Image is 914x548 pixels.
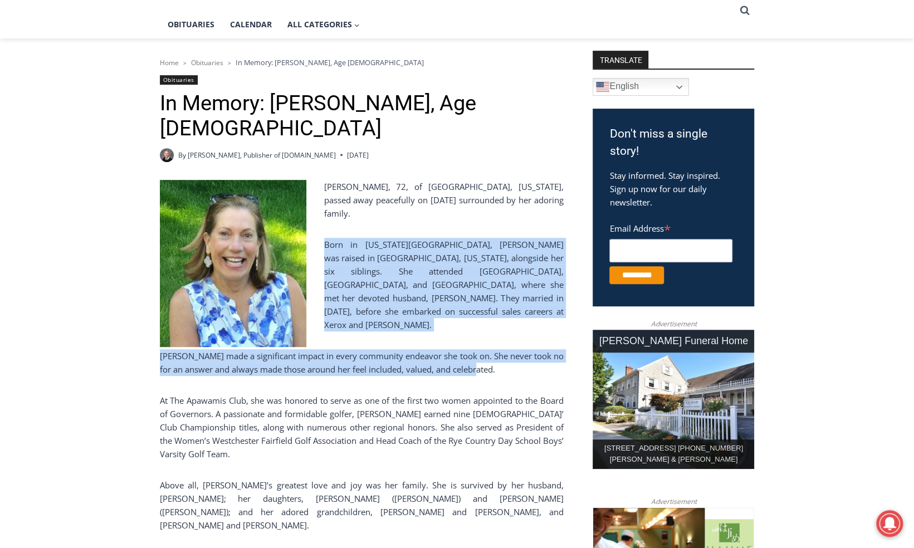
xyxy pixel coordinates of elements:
[639,496,707,507] span: Advertisement
[160,11,222,38] a: Obituaries
[160,238,564,331] p: Born in [US_STATE][GEOGRAPHIC_DATA], [PERSON_NAME] was raised in [GEOGRAPHIC_DATA], [US_STATE], a...
[222,11,280,38] a: Calendar
[160,58,179,67] a: Home
[593,51,648,68] strong: TRANSLATE
[228,59,231,67] span: >
[116,94,121,105] div: 2
[1,111,161,139] a: [PERSON_NAME] Read Sanctuary Fall Fest: [DATE]
[160,91,564,141] h1: In Memory: [PERSON_NAME], Age [DEMOGRAPHIC_DATA]
[280,11,368,38] button: Child menu of All Categories
[639,319,707,329] span: Advertisement
[735,1,755,21] button: View Search Form
[130,94,135,105] div: 6
[191,58,223,67] a: Obituaries
[281,1,526,108] div: "At the 10am stand-up meeting, each intern gets a chance to take [PERSON_NAME] and the other inte...
[268,108,540,139] a: Intern @ [DOMAIN_NAME]
[609,169,737,209] p: Stay informed. Stay inspired. Sign up now for our daily newsletter.
[593,439,754,469] div: [STREET_ADDRESS] [PHONE_NUMBER] [PERSON_NAME] & [PERSON_NAME]
[114,70,158,133] div: "...watching a master [PERSON_NAME] chef prepare an omakase meal is fascinating dinner theater an...
[160,478,564,532] p: Above all, [PERSON_NAME]’s greatest love and joy was her family. She is survived by her husband, ...
[596,80,609,94] img: en
[347,150,369,160] time: [DATE]
[160,394,564,461] p: At The Apawamis Club, she was honored to serve as one of the first two women appointed to the Boa...
[3,115,109,157] span: Open Tues. - Sun. [PHONE_NUMBER]
[160,349,564,376] p: [PERSON_NAME] made a significant impact in every community endeavor she took on. She never took n...
[609,217,732,237] label: Email Address
[9,112,143,138] h4: [PERSON_NAME] Read Sanctuary Fall Fest: [DATE]
[291,111,516,136] span: Intern @ [DOMAIN_NAME]
[160,180,306,347] img: Obituary - Maryanne Bardwil Lynch IMG_5518
[1,112,112,139] a: Open Tues. - Sun. [PHONE_NUMBER]
[593,330,754,353] div: [PERSON_NAME] Funeral Home
[116,33,155,91] div: Birds of Prey: Falcon and hawk demos
[609,125,737,160] h3: Don't miss a single story!
[593,78,689,96] a: English
[236,57,424,67] span: In Memory: [PERSON_NAME], Age [DEMOGRAPHIC_DATA]
[124,94,127,105] div: /
[160,57,564,68] nav: Breadcrumbs
[160,148,174,162] a: Author image
[178,150,186,160] span: By
[160,75,198,85] a: Obituaries
[183,59,187,67] span: >
[188,150,336,160] a: [PERSON_NAME], Publisher of [DOMAIN_NAME]
[160,180,564,220] p: [PERSON_NAME], 72, of [GEOGRAPHIC_DATA], [US_STATE], passed away peacefully on [DATE] surrounded ...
